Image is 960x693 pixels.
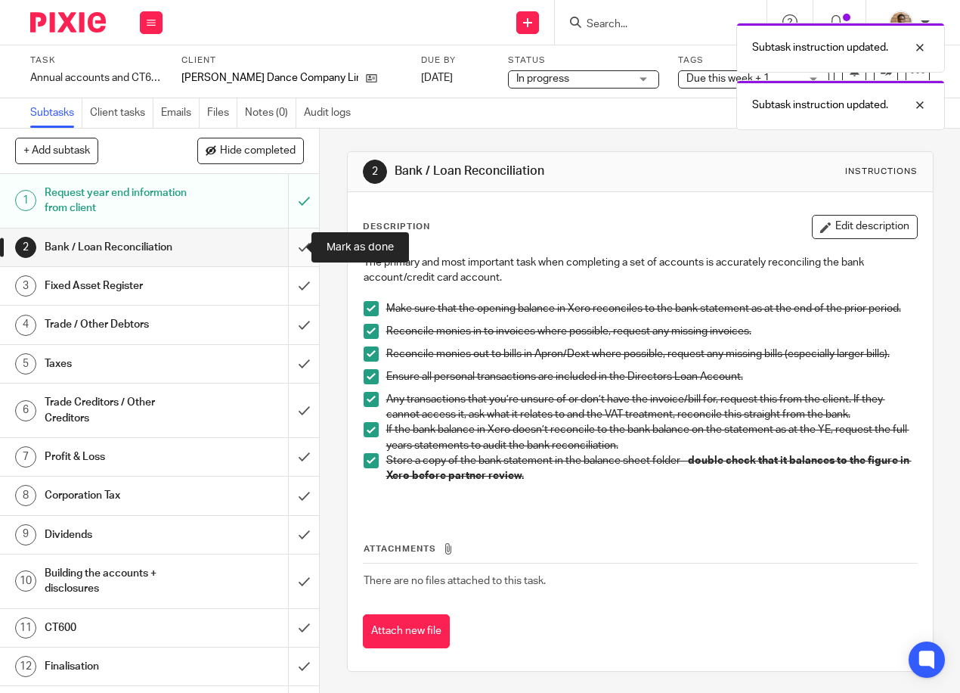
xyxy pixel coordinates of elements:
p: [PERSON_NAME] Dance Company Limited [181,70,358,85]
h1: Taxes [45,353,197,375]
button: + Add subtask [15,138,98,163]
p: Subtask instruction updated. [752,40,888,55]
h1: Bank / Loan Reconciliation [395,163,672,179]
p: Description [363,221,430,233]
p: Ensure all personal transactions are included in the Directors Loan Account. [386,369,917,384]
img: WhatsApp%20Image%202025-04-23%20.jpg [889,11,913,35]
p: Any transactions that you’re unsure of or don’t have the invoice/bill for, request this from the ... [386,392,917,423]
span: There are no files attached to this task. [364,576,546,586]
div: 1 [15,190,36,211]
h1: Finalisation [45,655,197,678]
a: Audit logs [304,98,358,128]
span: Hide completed [220,145,296,157]
div: 12 [15,656,36,677]
div: 2 [363,160,387,184]
div: 11 [15,617,36,639]
label: Task [30,54,163,67]
img: Pixie [30,12,106,33]
div: 5 [15,353,36,374]
p: If the bank balance in Xero doesn’t reconcile to the bank balance on the statement as at the YE, ... [386,422,917,453]
div: 8 [15,485,36,506]
p: Reconcile monies out to bills in Apron/Dext where possible, request any missing bills (especially... [386,346,917,362]
div: 7 [15,446,36,468]
label: Client [181,54,402,67]
div: 10 [15,570,36,592]
p: Make sure that the opening balance in Xero reconciles to the bank statement as at the end of the ... [386,301,917,316]
h1: Dividends [45,524,197,546]
p: Reconcile monies in to invoices where possible, request any missing invoices. [386,324,917,339]
button: Edit description [812,215,918,239]
h1: Fixed Asset Register [45,275,197,297]
span: [DATE] [421,73,453,83]
a: Files [207,98,237,128]
div: Instructions [845,166,918,178]
p: Store a copy of the bank statement in the balance sheet folder – [386,453,917,484]
div: 4 [15,315,36,336]
h1: Trade / Other Debtors [45,313,197,336]
span: Attachments [364,545,436,553]
button: Hide completed [197,138,304,163]
a: Client tasks [90,98,153,128]
h1: Trade Creditors / Other Creditors [45,391,197,430]
h1: CT600 [45,617,197,639]
button: Attach new file [363,614,450,648]
h1: Bank / Loan Reconciliation [45,236,197,259]
div: 6 [15,400,36,421]
h1: Profit & Loss [45,446,197,468]
h1: Corporation Tax [45,484,197,507]
p: The primary and most important task when completing a set of accounts is accurately reconciling t... [364,255,917,286]
a: Notes (0) [245,98,296,128]
div: 9 [15,524,36,545]
p: Subtask instruction updated. [752,98,888,113]
div: 3 [15,275,36,297]
h1: Request year end information from client [45,182,197,220]
a: Subtasks [30,98,82,128]
label: Due by [421,54,489,67]
div: Annual accounts and CT600 return [30,70,163,85]
h1: Building the accounts + disclosures [45,562,197,601]
div: 2 [15,237,36,258]
a: Emails [161,98,200,128]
